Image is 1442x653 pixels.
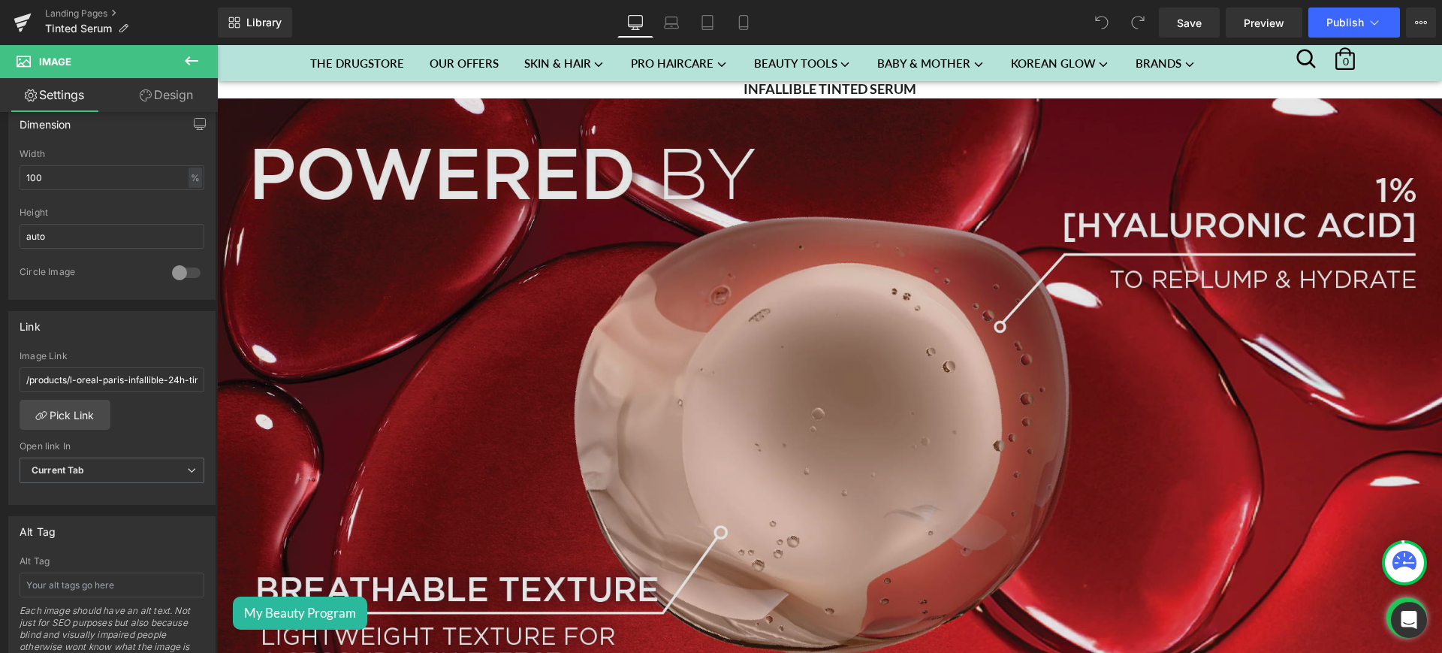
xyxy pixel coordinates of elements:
[1087,8,1117,38] button: Undo
[20,207,204,218] div: Height
[726,8,762,38] a: Mobile
[1326,17,1364,29] span: Publish
[20,556,204,567] div: Alt Tag
[20,224,204,249] input: auto
[1226,8,1302,38] a: Preview
[45,8,218,20] a: Landing Pages
[1177,15,1202,31] span: Save
[32,464,85,476] b: Current Tab
[1123,8,1153,38] button: Redo
[1308,8,1400,38] button: Publish
[20,573,204,597] input: Your alt tags go here
[1406,8,1436,38] button: More
[246,16,282,29] span: Library
[20,517,56,538] div: Alt Tag
[20,312,41,333] div: Link
[617,8,653,38] a: Desktop
[20,400,110,430] a: Pick Link
[189,168,202,188] div: %
[1244,15,1284,31] span: Preview
[1114,11,1144,22] span: 0
[689,8,726,38] a: Tablet
[112,78,221,112] a: Design
[20,266,157,282] div: Circle Image
[653,8,689,38] a: Laptop
[20,149,204,159] div: Width
[20,351,204,361] div: Image Link
[20,441,204,452] div: Open link In
[218,8,292,38] a: New Library
[1113,1,1143,15] a: 0
[45,23,112,35] span: Tinted Serum
[39,56,71,68] span: Image
[20,367,204,392] input: https://your-shop.myshopify.com
[20,110,71,131] div: Dimension
[20,165,204,190] input: auto
[526,35,699,52] a: INFALLIBLE TINTED SERUM
[16,552,150,585] button: My Beauty Program
[1391,602,1427,638] div: Open Intercom Messenger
